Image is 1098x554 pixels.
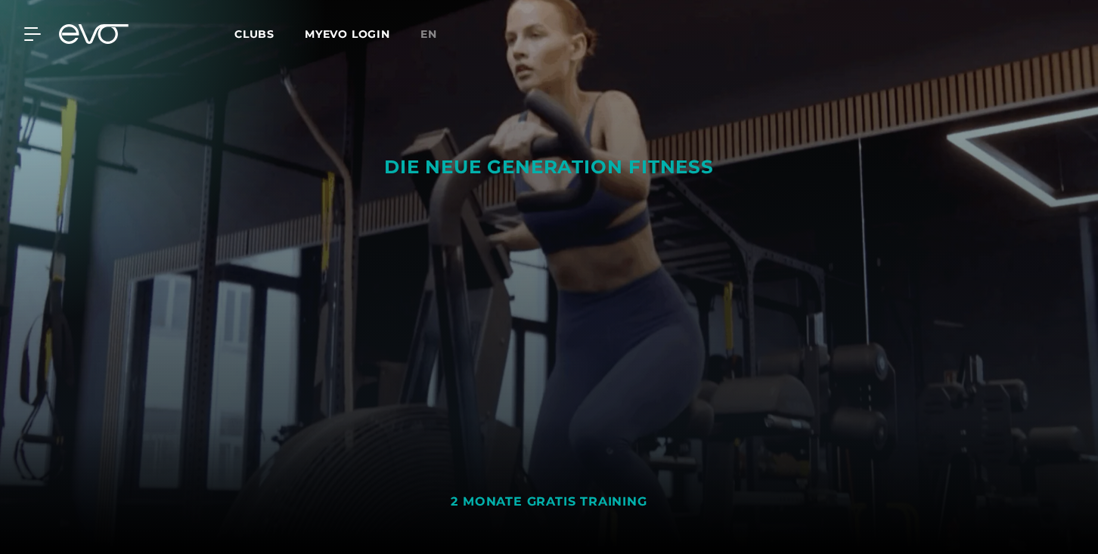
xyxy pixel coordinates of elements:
[305,27,390,41] a: MYEVO LOGIN
[289,155,809,179] div: DIE NEUE GENERATION FITNESS
[234,26,305,41] a: Clubs
[234,27,274,41] span: Clubs
[420,26,455,43] a: en
[420,27,437,41] span: en
[451,494,647,510] div: 2 MONATE GRATIS TRAINING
